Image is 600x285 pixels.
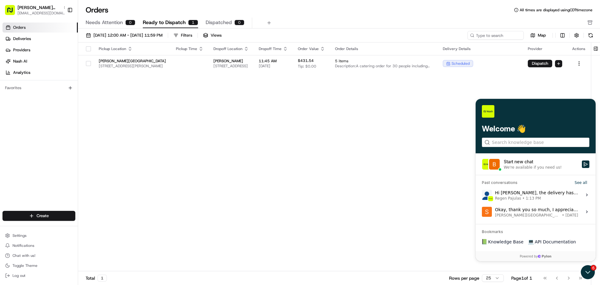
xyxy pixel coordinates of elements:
[93,33,162,38] span: [DATE] 12:00 AM - [DATE] 11:59 PM
[511,275,532,281] div: Page 1 of 1
[298,58,314,63] span: $431.54
[2,271,75,280] button: Log out
[259,46,288,51] div: Dropoff Time
[2,241,75,250] button: Notifications
[234,20,244,25] div: 0
[86,5,108,15] h1: Orders
[335,46,433,51] div: Order Details
[83,31,165,40] button: [DATE] 12:00 AM - [DATE] 11:59 PM
[171,31,195,40] button: Filters
[13,70,30,75] span: Analytics
[12,273,25,278] span: Log out
[213,59,249,64] span: [PERSON_NAME]
[13,25,26,30] span: Orders
[586,31,595,40] button: Refresh
[13,36,31,42] span: Deliveries
[99,64,166,69] span: [STREET_ADDRESS][PERSON_NAME]
[572,46,586,51] div: Actions
[143,19,186,26] span: Ready to Dispatch
[200,31,224,40] button: Views
[2,83,75,93] div: Favorites
[2,23,78,33] a: Orders
[443,46,518,51] div: Delivery Details
[335,59,433,64] span: 5 items
[2,3,65,18] button: [PERSON_NAME][GEOGRAPHIC_DATA][EMAIL_ADDRESS][DOMAIN_NAME]
[259,59,288,64] span: 11:45 AM
[526,32,550,39] button: Map
[298,64,316,69] span: Tip: $0.00
[538,33,546,38] span: Map
[211,33,222,38] span: Views
[2,68,78,78] a: Analytics
[206,19,232,26] span: Dispatched
[452,61,470,66] span: scheduled
[17,11,67,16] button: [EMAIL_ADDRESS][DOMAIN_NAME]
[17,4,61,11] button: [PERSON_NAME][GEOGRAPHIC_DATA]
[86,19,123,26] span: Needs Attention
[2,231,75,240] button: Settings
[476,99,596,261] iframe: Customer support window
[12,233,27,238] span: Settings
[2,45,78,55] a: Providers
[528,46,562,51] div: Provider
[97,275,107,282] div: 1
[99,59,166,64] span: [PERSON_NAME][GEOGRAPHIC_DATA]
[467,31,524,40] input: Type to search
[12,263,37,268] span: Toggle Theme
[99,46,166,51] div: Pickup Location
[449,275,479,281] p: Rows per page
[188,20,198,25] div: 1
[213,46,249,51] div: Dropoff Location
[12,253,35,258] span: Chat with us!
[13,59,27,64] span: Nash AI
[2,56,78,66] a: Nash AI
[213,64,249,69] span: [STREET_ADDRESS]
[2,261,75,270] button: Toggle Theme
[298,46,325,51] div: Order Value
[335,64,433,69] span: Description: A catering order for 30 people including pita chips and dip, a group bowl bar with g...
[528,60,552,67] button: Dispatch
[13,47,30,53] span: Providers
[580,264,597,281] iframe: Open customer support
[520,8,592,13] span: All times are displayed using CDT timezone
[2,34,78,44] a: Deliveries
[37,213,49,219] span: Create
[2,251,75,260] button: Chat with us!
[181,33,192,38] div: Filters
[86,275,107,282] div: Total
[259,64,288,69] span: [DATE]
[12,243,34,248] span: Notifications
[125,20,135,25] div: 0
[176,46,203,51] div: Pickup Time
